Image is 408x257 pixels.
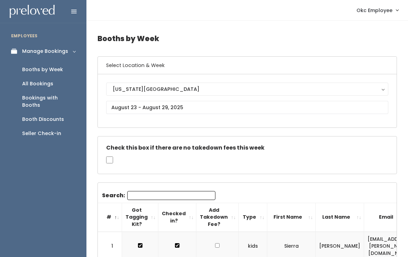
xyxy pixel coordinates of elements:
th: Last Name: activate to sort column ascending [316,203,364,231]
h5: Check this box if there are no takedown fees this week [106,145,388,151]
div: Manage Bookings [22,48,68,55]
th: Got Tagging Kit?: activate to sort column ascending [122,203,158,231]
th: #: activate to sort column descending [98,203,122,231]
input: Search: [127,191,215,200]
a: Okc Employee [350,3,405,18]
h6: Select Location & Week [98,57,397,74]
div: All Bookings [22,80,53,87]
th: Checked in?: activate to sort column ascending [158,203,196,231]
button: [US_STATE][GEOGRAPHIC_DATA] [106,83,388,96]
div: Seller Check-in [22,130,61,137]
div: Booths by Week [22,66,63,73]
th: First Name: activate to sort column ascending [267,203,316,231]
th: Type: activate to sort column ascending [239,203,267,231]
th: Add Takedown Fee?: activate to sort column ascending [196,203,239,231]
img: preloved logo [10,5,55,18]
div: [US_STATE][GEOGRAPHIC_DATA] [113,85,382,93]
input: August 23 - August 29, 2025 [106,101,388,114]
label: Search: [102,191,215,200]
span: Okc Employee [356,7,392,14]
div: Booth Discounts [22,116,64,123]
div: Bookings with Booths [22,94,75,109]
h4: Booths by Week [98,29,397,48]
